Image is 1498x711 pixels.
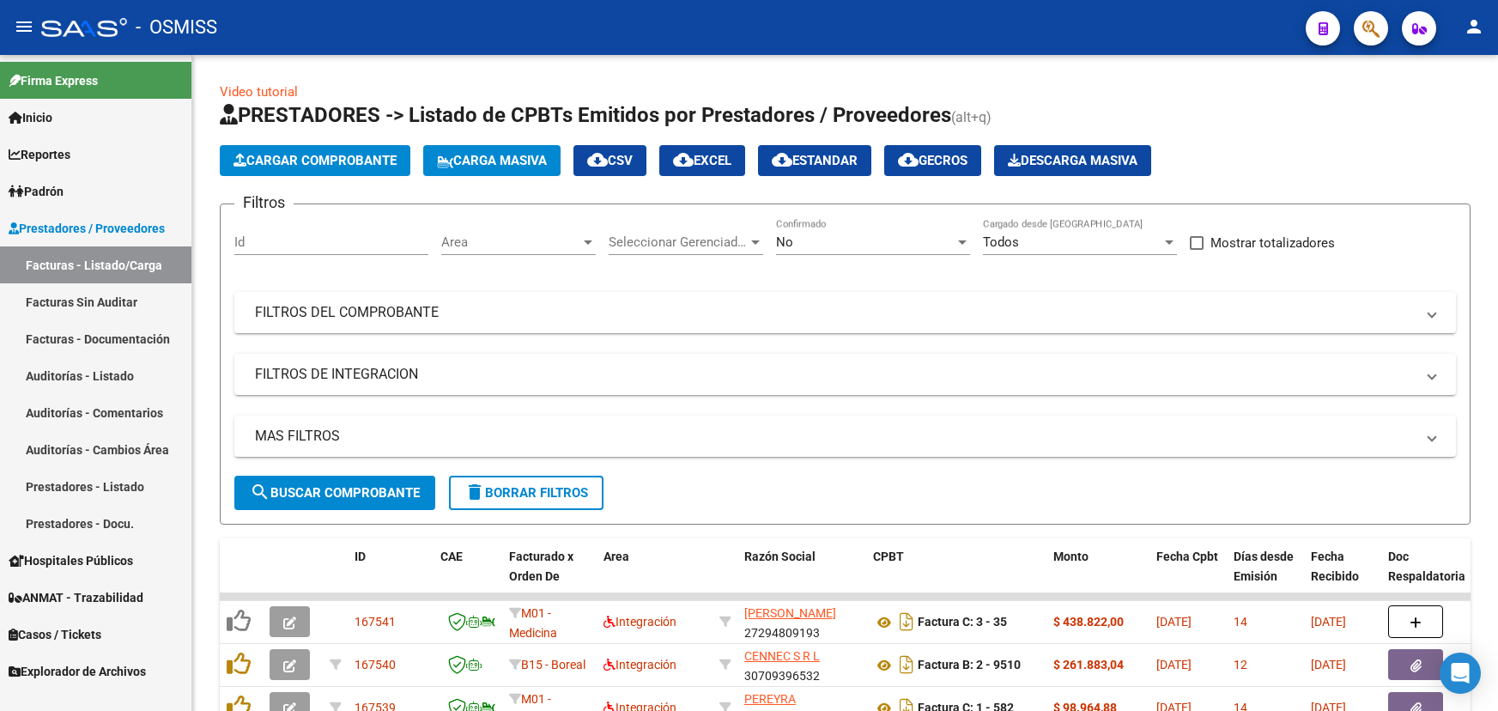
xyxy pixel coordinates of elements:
span: CSV [587,153,633,168]
span: [DATE] [1156,615,1192,629]
span: Hospitales Públicos [9,551,133,570]
span: Area [603,550,629,563]
mat-expansion-panel-header: MAS FILTROS [234,416,1456,457]
button: Cargar Comprobante [220,145,410,176]
span: PRESTADORES -> Listado de CPBTs Emitidos por Prestadores / Proveedores [220,103,951,127]
strong: Factura B: 2 - 9510 [918,659,1021,672]
span: [DATE] [1311,615,1346,629]
button: Gecros [884,145,981,176]
span: Doc Respaldatoria [1388,550,1465,583]
span: 14 [1234,615,1247,629]
div: 27294809193 [744,604,859,640]
span: Padrón [9,182,64,201]
span: M01 - Medicina Esencial [509,606,557,659]
strong: Factura C: 3 - 35 [918,616,1007,629]
mat-icon: search [250,482,270,502]
span: Buscar Comprobante [250,485,420,501]
i: Descargar documento [895,651,918,678]
datatable-header-cell: Días desde Emisión [1227,538,1304,614]
mat-icon: menu [14,16,34,37]
span: 12 [1234,658,1247,671]
span: EXCEL [673,153,731,168]
span: [DATE] [1311,658,1346,671]
button: Carga Masiva [423,145,561,176]
span: Fecha Recibido [1311,550,1359,583]
mat-icon: person [1464,16,1484,37]
span: [PERSON_NAME] [744,606,836,620]
strong: $ 438.822,00 [1053,615,1124,629]
a: Video tutorial [220,84,298,100]
button: Estandar [758,145,871,176]
button: EXCEL [659,145,745,176]
span: Días desde Emisión [1234,550,1294,583]
span: Integración [603,658,676,671]
mat-icon: delete [464,482,485,502]
datatable-header-cell: ID [348,538,434,614]
mat-expansion-panel-header: FILTROS DE INTEGRACION [234,354,1456,395]
mat-icon: cloud_download [772,149,792,170]
div: Open Intercom Messenger [1440,653,1481,694]
span: Estandar [772,153,858,168]
span: Explorador de Archivos [9,662,146,681]
span: Reportes [9,145,70,164]
span: Integración [603,615,676,629]
span: Monto [1053,550,1089,563]
span: CAE [440,550,463,563]
span: ID [355,550,366,563]
datatable-header-cell: Facturado x Orden De [502,538,597,614]
span: ANMAT - Trazabilidad [9,588,143,607]
span: Borrar Filtros [464,485,588,501]
i: Descargar documento [895,608,918,635]
datatable-header-cell: Fecha Recibido [1304,538,1381,614]
strong: $ 261.883,04 [1053,658,1124,671]
datatable-header-cell: Fecha Cpbt [1149,538,1227,614]
div: 30709396532 [744,647,859,683]
span: Razón Social [744,550,816,563]
datatable-header-cell: Razón Social [737,538,866,614]
mat-icon: cloud_download [587,149,608,170]
span: Area [441,234,580,250]
button: Borrar Filtros [449,476,603,510]
button: CSV [573,145,646,176]
span: 167540 [355,658,396,671]
span: Inicio [9,108,52,127]
datatable-header-cell: Area [597,538,713,614]
span: No [776,234,793,250]
span: Casos / Tickets [9,625,101,644]
mat-panel-title: FILTROS DEL COMPROBANTE [255,303,1415,322]
span: B15 - Boreal [521,658,585,671]
h3: Filtros [234,191,294,215]
span: (alt+q) [951,109,992,125]
span: Carga Masiva [437,153,547,168]
app-download-masive: Descarga masiva de comprobantes (adjuntos) [994,145,1151,176]
span: Firma Express [9,71,98,90]
mat-panel-title: FILTROS DE INTEGRACION [255,365,1415,384]
span: [DATE] [1156,658,1192,671]
span: CPBT [873,550,904,563]
datatable-header-cell: Monto [1046,538,1149,614]
span: CENNEC S R L [744,649,820,663]
datatable-header-cell: CPBT [866,538,1046,614]
button: Buscar Comprobante [234,476,435,510]
span: Descarga Masiva [1008,153,1137,168]
span: 167541 [355,615,396,629]
mat-panel-title: MAS FILTROS [255,427,1415,446]
span: Gecros [898,153,967,168]
span: Seleccionar Gerenciador [609,234,748,250]
button: Descarga Masiva [994,145,1151,176]
span: Fecha Cpbt [1156,550,1218,563]
datatable-header-cell: CAE [434,538,502,614]
mat-expansion-panel-header: FILTROS DEL COMPROBANTE [234,292,1456,333]
datatable-header-cell: Doc Respaldatoria [1381,538,1484,614]
span: Prestadores / Proveedores [9,219,165,238]
span: Mostrar totalizadores [1210,233,1335,253]
mat-icon: cloud_download [898,149,919,170]
span: Cargar Comprobante [233,153,397,168]
span: - OSMISS [136,9,217,46]
mat-icon: cloud_download [673,149,694,170]
span: Facturado x Orden De [509,550,573,583]
span: Todos [983,234,1019,250]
